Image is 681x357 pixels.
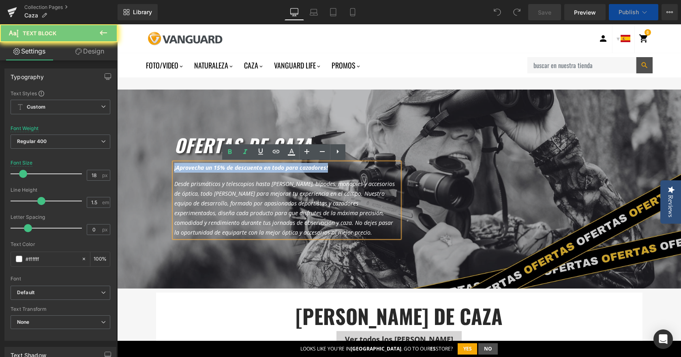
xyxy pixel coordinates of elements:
strong: es [313,321,319,328]
strong: [PERSON_NAME] de caza [178,276,385,306]
a: Design [60,42,119,60]
span: Ver todos los [PERSON_NAME] [228,310,336,320]
div: Letter Spacing [11,214,110,220]
button: Publish [609,4,658,20]
a: Tablet [323,4,343,20]
div: Line Height [11,187,110,193]
a: Mobile [343,4,362,20]
img: Vanguard España [29,6,107,22]
button: Undo [489,4,505,20]
div: Typography [11,69,44,80]
a: Promos [214,36,244,46]
span: Text Block [23,30,56,36]
div: % [90,252,110,266]
a: Vanguard Life [157,36,204,46]
span: px [102,173,109,178]
button: No [361,319,381,330]
b: Custom [27,104,45,111]
strong: [GEOGRAPHIC_DATA] [233,321,284,328]
b: ¡Aprovecha un 15% de descuento en todo para cazadores! [57,139,211,147]
div: Text Transform [11,306,110,312]
span: px [102,227,109,232]
input: Color [26,254,77,263]
button: More [662,4,678,20]
a: New Library [118,4,158,20]
a: Desktop [285,4,304,20]
span: Publish [619,9,639,15]
a: Ver todos los [PERSON_NAME] [219,307,345,323]
span: Save [538,8,551,17]
i: ofertas de caza [57,107,195,134]
div: Open Intercom Messenger [653,329,673,349]
span: em [102,200,109,205]
i: Default [17,289,34,296]
span: 0 [527,5,534,11]
button: Yes [340,319,360,330]
div: Text Color [11,242,110,247]
input: buscar en nuestra tienda [410,33,520,49]
b: None [17,319,30,325]
span: Library [133,9,152,16]
i: Desde prismáticos y telescopios hasta [PERSON_NAME], bípodes, monopies y accesorios de óptica, to... [57,156,278,212]
div: Text Styles [11,90,110,96]
a: Caza [127,36,147,46]
button: Redo [509,4,525,20]
div: Font Weight [11,126,39,131]
a: Preview [564,4,606,20]
span: Preview [574,8,596,17]
span: Caza [24,12,38,19]
div: Looks like you're in . Go to our store? [183,321,336,328]
div: Reviews [550,171,557,193]
div: Font [11,276,110,282]
b: Regular 400 [17,138,47,144]
a: Laptop [304,4,323,20]
a: Foto/Video [29,36,67,46]
div: Font Size [11,160,33,166]
a: Naturaleza [77,36,117,46]
a: Collection Pages [24,4,118,11]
